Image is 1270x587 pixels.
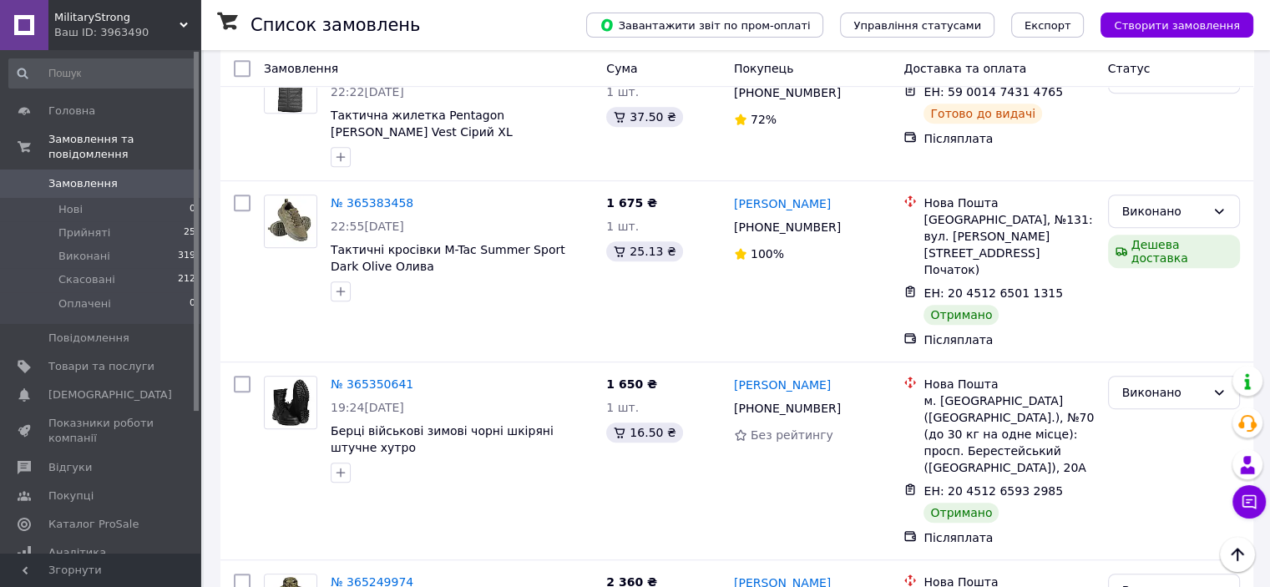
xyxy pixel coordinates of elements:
[58,272,115,287] span: Скасовані
[1114,19,1240,32] span: Створити замовлення
[331,109,513,139] a: Тактична жилетка Pentagon [PERSON_NAME] Vest Сірий XL
[731,81,844,104] div: [PHONE_NUMBER]
[600,18,810,33] span: Завантажити звіт по пром-оплаті
[606,377,657,391] span: 1 650 ₴
[8,58,197,89] input: Пошук
[606,85,639,99] span: 1 шт.
[58,249,110,264] span: Виконані
[331,196,413,210] a: № 365383458
[923,305,999,325] div: Отримано
[923,195,1094,211] div: Нова Пошта
[734,377,831,393] a: [PERSON_NAME]
[48,359,154,374] span: Товари та послуги
[734,62,793,75] span: Покупець
[178,249,195,264] span: 319
[331,220,404,233] span: 22:55[DATE]
[606,241,682,261] div: 25.13 ₴
[586,13,823,38] button: Завантажити звіт по пром-оплаті
[606,196,657,210] span: 1 675 ₴
[751,113,777,126] span: 72%
[606,62,637,75] span: Cума
[331,424,554,454] a: Берці військові зимові чорні шкіряні штучне хутро
[48,104,95,119] span: Головна
[923,104,1042,124] div: Готово до видачі
[606,220,639,233] span: 1 шт.
[853,19,981,32] span: Управління статусами
[923,376,1094,392] div: Нова Пошта
[54,10,180,25] span: MilitaryStrong
[923,85,1063,99] span: ЕН: 59 0014 7431 4765
[606,401,639,414] span: 1 шт.
[923,529,1094,546] div: Післяплата
[265,377,316,428] img: Фото товару
[58,296,111,311] span: Оплачені
[264,376,317,429] a: Фото товару
[923,130,1094,147] div: Післяплата
[731,215,844,239] div: [PHONE_NUMBER]
[184,225,195,240] span: 25
[265,61,316,113] img: Фото товару
[48,545,106,560] span: Аналітика
[923,211,1094,278] div: [GEOGRAPHIC_DATA], №131: вул. [PERSON_NAME][STREET_ADDRESS] Початок)
[58,225,110,240] span: Прийняті
[606,423,682,443] div: 16.50 ₴
[606,107,682,127] div: 37.50 ₴
[190,202,195,217] span: 0
[1122,383,1206,402] div: Виконано
[190,296,195,311] span: 0
[1108,62,1151,75] span: Статус
[331,243,565,273] a: Тактичні кросівки M-Tac Summer Sport Dark Olive Олива
[264,60,317,114] a: Фото товару
[1232,485,1266,519] button: Чат з покупцем
[48,488,94,504] span: Покупці
[1220,537,1255,572] button: Наверх
[48,331,129,346] span: Повідомлення
[903,62,1026,75] span: Доставка та оплата
[751,247,784,261] span: 100%
[1084,18,1253,31] a: Створити замовлення
[731,397,844,420] div: [PHONE_NUMBER]
[48,416,154,446] span: Показники роботи компанії
[1025,19,1071,32] span: Експорт
[331,401,404,414] span: 19:24[DATE]
[1122,202,1206,220] div: Виконано
[1100,13,1253,38] button: Створити замовлення
[265,195,316,247] img: Фото товару
[54,25,200,40] div: Ваш ID: 3963490
[1011,13,1085,38] button: Експорт
[751,428,833,442] span: Без рейтингу
[1108,235,1240,268] div: Дешева доставка
[178,272,195,287] span: 212
[923,331,1094,348] div: Післяплата
[331,85,404,99] span: 22:22[DATE]
[48,460,92,475] span: Відгуки
[923,286,1063,300] span: ЕН: 20 4512 6501 1315
[923,392,1094,476] div: м. [GEOGRAPHIC_DATA] ([GEOGRAPHIC_DATA].), №70 (до 30 кг на одне місце): просп. Берестейський ([G...
[264,62,338,75] span: Замовлення
[923,503,999,523] div: Отримано
[734,195,831,212] a: [PERSON_NAME]
[331,377,413,391] a: № 365350641
[840,13,994,38] button: Управління статусами
[58,202,83,217] span: Нові
[48,176,118,191] span: Замовлення
[48,132,200,162] span: Замовлення та повідомлення
[923,484,1063,498] span: ЕН: 20 4512 6593 2985
[250,15,420,35] h1: Список замовлень
[264,195,317,248] a: Фото товару
[48,517,139,532] span: Каталог ProSale
[48,387,172,402] span: [DEMOGRAPHIC_DATA]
